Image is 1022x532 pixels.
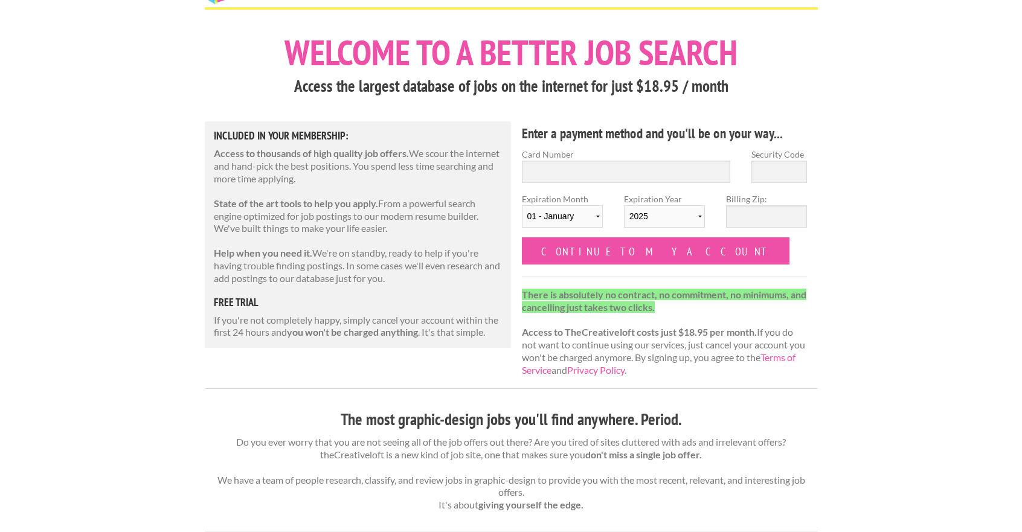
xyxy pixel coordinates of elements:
[567,364,625,376] a: Privacy Policy
[522,205,603,228] select: Expiration Month
[522,351,795,376] a: Terms of Service
[522,289,806,313] strong: There is absolutely no contract, no commitment, no minimums, and cancelling just takes two clicks.
[214,147,503,185] p: We scour the internet and hand-pick the best positions. You spend less time searching and more ti...
[205,35,818,70] h1: Welcome to a better job search
[205,75,818,98] h3: Access the largest database of jobs on the internet for just $18.95 / month
[214,247,312,258] strong: Help when you need it.
[214,247,503,284] p: We're on standby, ready to help if you're having trouble finding postings. In some cases we'll ev...
[214,130,503,141] h5: Included in Your Membership:
[214,197,503,235] p: From a powerful search engine optimized for job postings to our modern resume builder. We've buil...
[726,193,807,205] label: Billing Zip:
[751,148,807,161] label: Security Code
[214,147,409,159] strong: Access to thousands of high quality job offers.
[214,314,503,339] p: If you're not completely happy, simply cancel your account within the first 24 hours and . It's t...
[205,408,818,431] h3: The most graphic-design jobs you'll find anywhere. Period.
[522,124,808,143] h4: Enter a payment method and you'll be on your way...
[522,326,757,338] strong: Access to TheCreativeloft costs just $18.95 per month.
[522,289,808,377] p: If you do not want to continue using our services, just cancel your account you won't be charged ...
[624,193,705,237] label: Expiration Year
[624,205,705,228] select: Expiration Year
[205,436,818,511] p: Do you ever worry that you are not seeing all of the job offers out there? Are you tired of sites...
[585,449,702,460] strong: don't miss a single job offer.
[478,499,583,510] strong: giving yourself the edge.
[214,297,503,308] h5: free trial
[287,326,418,338] strong: you won't be charged anything
[214,197,378,209] strong: State of the art tools to help you apply.
[522,193,603,237] label: Expiration Month
[522,237,790,264] input: Continue to my account
[522,148,731,161] label: Card Number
